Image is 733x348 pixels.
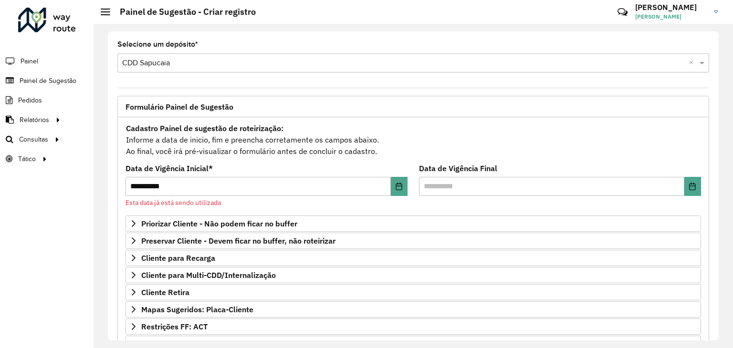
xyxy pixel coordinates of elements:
span: Painel [21,56,38,66]
a: Contato Rápido [612,2,633,22]
span: Cliente Retira [141,288,189,296]
span: Priorizar Cliente - Não podem ficar no buffer [141,220,297,227]
span: Cliente para Multi-CDD/Internalização [141,271,276,279]
span: Restrições FF: ACT [141,323,208,330]
label: Selecione um depósito [117,39,198,50]
a: Cliente Retira [126,284,701,300]
a: Preservar Cliente - Devem ficar no buffer, não roteirizar [126,233,701,249]
span: Consultas [19,134,48,144]
button: Choose Date [391,177,408,196]
span: Mapas Sugeridos: Placa-Cliente [141,306,253,313]
span: Relatórios [20,115,49,125]
a: Mapas Sugeridos: Placa-Cliente [126,301,701,317]
span: Cliente para Recarga [141,254,215,262]
div: Informe a data de inicio, fim e preencha corretamente os campos abaixo. Ao final, você irá pré-vi... [126,122,701,157]
span: Tático [18,154,36,164]
span: Preservar Cliente - Devem ficar no buffer, não roteirizar [141,237,335,245]
formly-validation-message: Esta data já está sendo utilizada [126,198,221,207]
span: [PERSON_NAME] [635,12,707,21]
button: Choose Date [684,177,701,196]
span: Painel de Sugestão [20,76,76,86]
label: Data de Vigência Final [419,163,497,174]
label: Data de Vigência Inicial [126,163,213,174]
a: Restrições FF: ACT [126,318,701,335]
a: Cliente para Recarga [126,250,701,266]
a: Priorizar Cliente - Não podem ficar no buffer [126,215,701,232]
h2: Painel de Sugestão - Criar registro [110,7,256,17]
strong: Cadastro Painel de sugestão de roteirização: [126,123,283,133]
h3: [PERSON_NAME] [635,3,707,12]
span: Restrições Spot: Forma de Pagamento e Perfil de Descarga/Entrega [141,340,381,348]
span: Formulário Painel de Sugestão [126,103,233,111]
span: Clear all [689,57,697,69]
a: Cliente para Multi-CDD/Internalização [126,267,701,283]
span: Pedidos [18,95,42,105]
